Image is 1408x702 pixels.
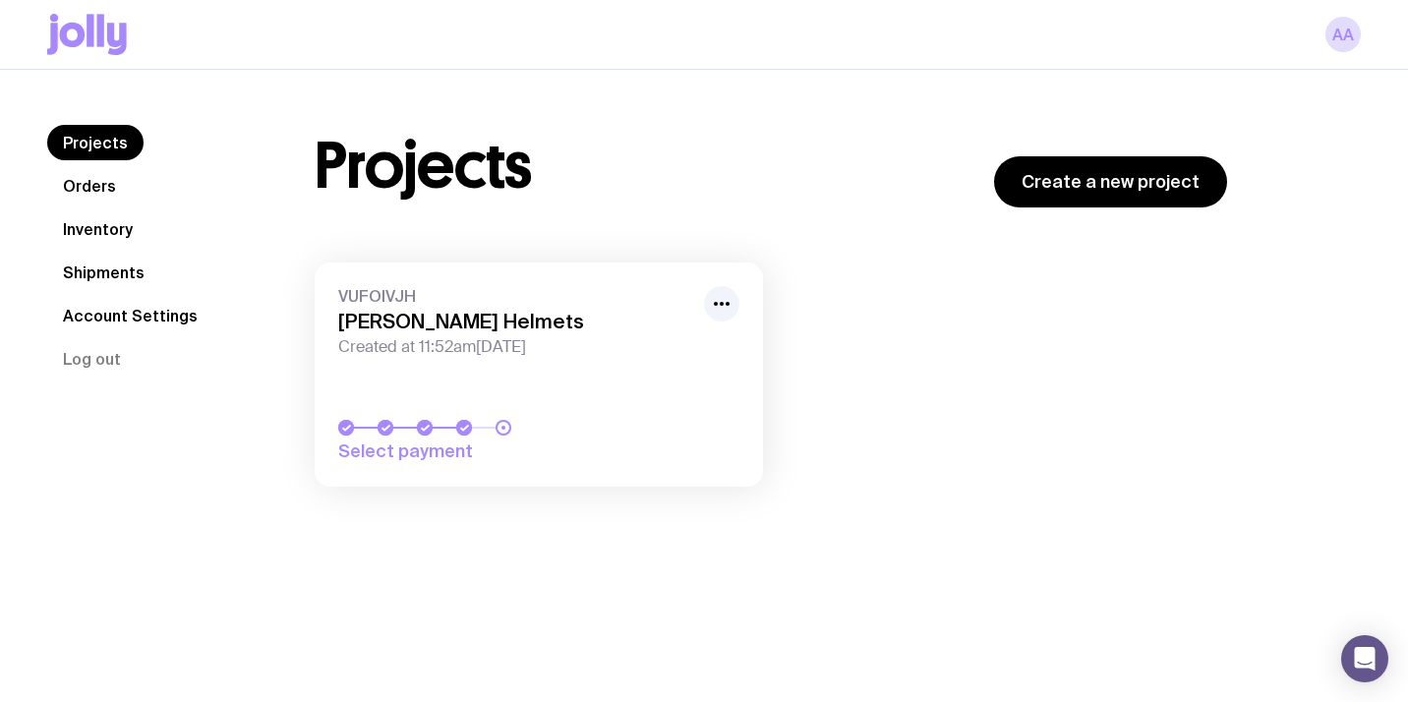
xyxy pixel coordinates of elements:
[315,135,532,198] h1: Projects
[338,286,692,306] span: VUFOIVJH
[47,168,132,204] a: Orders
[994,156,1227,207] a: Create a new project
[47,125,144,160] a: Projects
[315,263,763,487] a: VUFOIVJH[PERSON_NAME] HelmetsCreated at 11:52am[DATE]Select payment
[338,439,614,463] span: Select payment
[338,337,692,357] span: Created at 11:52am[DATE]
[47,255,160,290] a: Shipments
[47,341,137,377] button: Log out
[338,310,692,333] h3: [PERSON_NAME] Helmets
[1325,17,1361,52] a: AA
[1341,635,1388,682] div: Open Intercom Messenger
[47,211,148,247] a: Inventory
[47,298,213,333] a: Account Settings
